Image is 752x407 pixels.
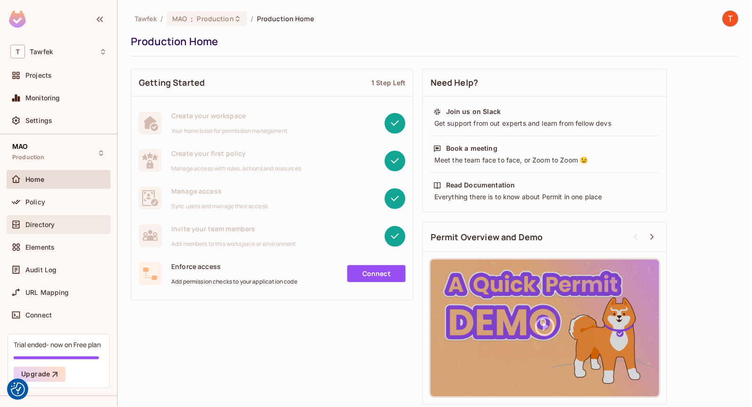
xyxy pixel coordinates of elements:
[251,14,253,23] li: /
[14,367,65,382] button: Upgrade
[12,154,45,161] span: Production
[11,383,25,397] img: Revisit consent button
[431,231,543,243] span: Permit Overview and Demo
[171,187,268,195] span: Manage access
[25,117,52,124] span: Settings
[257,14,314,23] span: Production Home
[197,14,233,23] span: Production
[25,289,69,296] span: URL Mapping
[25,198,45,206] span: Policy
[10,45,25,58] span: T
[25,311,52,319] span: Connect
[131,34,734,49] div: Production Home
[723,11,738,26] img: Tawfek Daghistani
[11,383,25,397] button: Consent Preferences
[14,340,101,349] div: Trial ended- now on Free plan
[171,278,297,285] span: Add permission checks to your application code
[171,111,288,120] span: Create your workspace
[446,144,497,153] div: Book a meeting
[431,77,479,89] span: Need Help?
[171,127,288,135] span: Your home base for permission management
[25,244,55,251] span: Elements
[171,165,301,172] span: Manage access with roles, actions and resources
[135,14,157,23] span: the active workspace
[12,143,28,150] span: MAO
[171,240,296,248] span: Add members to this workspace or environment
[171,149,301,158] span: Create your first policy
[446,107,501,116] div: Join us on Slack
[371,78,405,87] div: 1 Step Left
[160,14,163,23] li: /
[433,119,656,128] div: Get support from out experts and learn from fellow devs
[171,262,297,271] span: Enforce access
[446,180,515,190] div: Read Documentation
[30,48,53,56] span: Workspace: Tawfek
[25,221,55,228] span: Directory
[25,94,60,102] span: Monitoring
[171,203,268,210] span: Sync users and manage their access
[433,155,656,165] div: Meet the team face to face, or Zoom to Zoom 😉
[172,14,187,23] span: MAO
[25,266,56,274] span: Audit Log
[9,10,26,28] img: SReyMgAAAABJRU5ErkJggg==
[25,176,45,183] span: Home
[171,224,296,233] span: Invite your team members
[25,72,52,79] span: Projects
[139,77,205,89] span: Getting Started
[190,15,193,23] span: :
[347,265,406,282] a: Connect
[433,192,656,202] div: Everything there is to know about Permit in one place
